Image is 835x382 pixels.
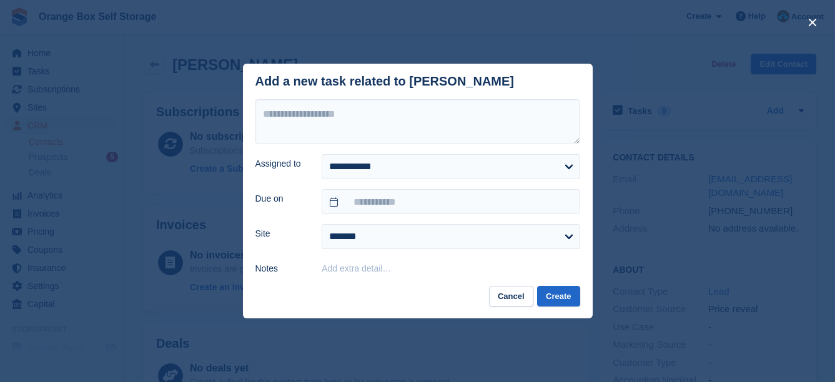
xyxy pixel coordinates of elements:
label: Due on [255,192,307,205]
div: Add a new task related to [PERSON_NAME] [255,74,515,89]
button: close [803,12,823,32]
button: Create [537,286,580,306]
label: Notes [255,262,307,275]
button: Cancel [489,286,533,306]
label: Site [255,227,307,240]
label: Assigned to [255,157,307,170]
button: Add extra detail… [322,263,391,273]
